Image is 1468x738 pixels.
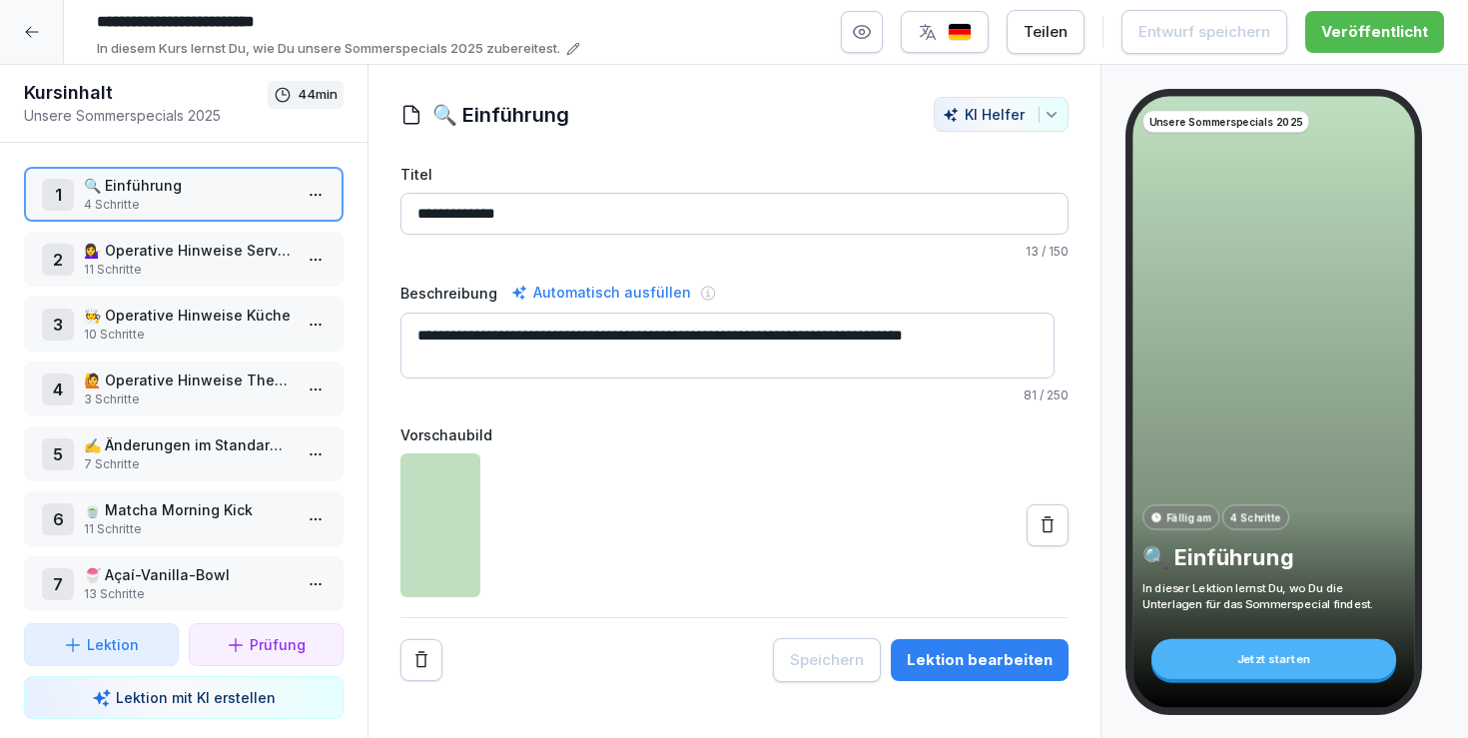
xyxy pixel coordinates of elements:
p: 11 Schritte [84,261,292,279]
div: 2💁‍♀️ Operative Hinweise Service11 Schritte [24,232,344,287]
p: 🍧 Açaí-Vanilla-Bowl [84,564,292,585]
div: 3🧑‍🍳 Operative Hinweise Küche10 Schritte [24,297,344,352]
div: Teilen [1024,21,1068,43]
p: ✍️ Änderungen im Standard Sortiment [84,434,292,455]
p: 44 min [298,85,338,105]
div: 3 [42,309,74,341]
button: Lektion bearbeiten [891,639,1069,681]
button: Lektion [24,623,179,666]
label: Titel [400,164,1069,185]
div: KI Helfer [943,106,1060,123]
p: Lektion mit KI erstellen [116,687,276,708]
p: In diesem Kurs lernst Du, wie Du unsere Sommerspecials 2025 zubereitest. [97,39,560,59]
p: 4 Schritte [84,196,292,214]
p: 🧑‍🍳 Operative Hinweise Küche [84,305,292,326]
p: 🙋 Operative Hinweise Theke [84,369,292,390]
label: Vorschaubild [400,424,1069,445]
div: 6🍵 Matcha Morning Kick11 Schritte [24,491,344,546]
div: 5✍️ Änderungen im Standard Sortiment7 Schritte [24,426,344,481]
h1: 🔍 Einführung [432,100,569,130]
p: 7 Schritte [84,455,292,473]
button: Prüfung [189,623,344,666]
img: q97hh13t0a2y4i27iriyu0mz.png [400,453,480,597]
div: Lektion bearbeiten [907,649,1053,671]
div: 5 [42,438,74,470]
p: 4 Schritte [1229,509,1280,524]
p: 3 Schritte [84,390,292,408]
div: Veröffentlicht [1321,21,1428,43]
div: Automatisch ausfüllen [507,281,695,305]
span: 81 [1024,387,1037,402]
button: Teilen [1007,10,1085,54]
div: 4🙋 Operative Hinweise Theke3 Schritte [24,362,344,416]
div: 4 [42,373,74,405]
img: de.svg [948,23,972,42]
div: 7 [42,568,74,600]
p: / 150 [400,243,1069,261]
button: Lektion mit KI erstellen [24,676,344,719]
p: 11 Schritte [84,520,292,538]
p: Unsere Sommerspecials 2025 [1148,114,1302,129]
p: Unsere Sommerspecials 2025 [24,105,268,126]
p: Lektion [87,634,139,655]
h1: Kursinhalt [24,81,268,105]
p: 💁‍♀️ Operative Hinweise Service [84,240,292,261]
button: Veröffentlicht [1305,11,1444,53]
p: / 250 [400,386,1069,404]
p: 13 Schritte [84,585,292,603]
button: KI Helfer [934,97,1069,132]
p: 🔍 Einführung [1142,544,1404,571]
div: Jetzt starten [1150,639,1395,679]
p: Prüfung [250,634,306,655]
div: 7🍧 Açaí-Vanilla-Bowl13 Schritte [24,556,344,611]
p: 🍵 Matcha Morning Kick [84,499,292,520]
div: 6 [42,503,74,535]
div: Speichern [790,649,864,671]
div: 1 [42,179,74,211]
p: 10 Schritte [84,326,292,344]
p: 🔍 Einführung [84,175,292,196]
div: Entwurf speichern [1138,21,1270,43]
button: Entwurf speichern [1121,10,1287,54]
div: 1🔍 Einführung4 Schritte [24,167,344,222]
button: Speichern [773,638,881,682]
label: Beschreibung [400,283,497,304]
p: In dieser Lektion lernst Du, wo Du die Unterlagen für das Sommerspecial findest. [1142,580,1404,612]
button: Remove [400,639,442,681]
span: 13 [1026,244,1039,259]
p: Fällig am [1165,509,1210,524]
div: 2 [42,244,74,276]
